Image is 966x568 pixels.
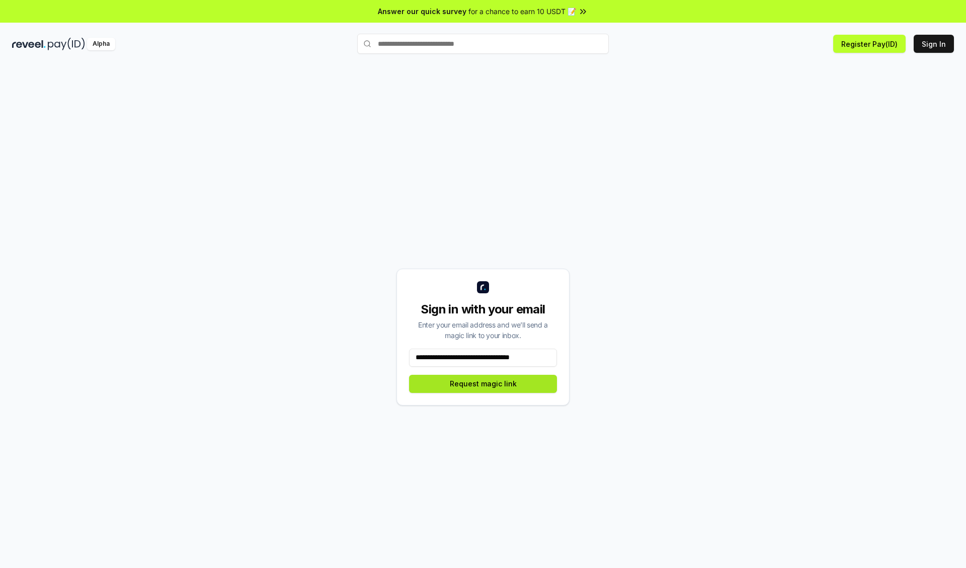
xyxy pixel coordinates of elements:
span: Answer our quick survey [378,6,466,17]
div: Alpha [87,38,115,50]
div: Sign in with your email [409,301,557,317]
img: pay_id [48,38,85,50]
img: reveel_dark [12,38,46,50]
button: Sign In [914,35,954,53]
div: Enter your email address and we’ll send a magic link to your inbox. [409,319,557,341]
img: logo_small [477,281,489,293]
button: Request magic link [409,375,557,393]
button: Register Pay(ID) [833,35,906,53]
span: for a chance to earn 10 USDT 📝 [468,6,576,17]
